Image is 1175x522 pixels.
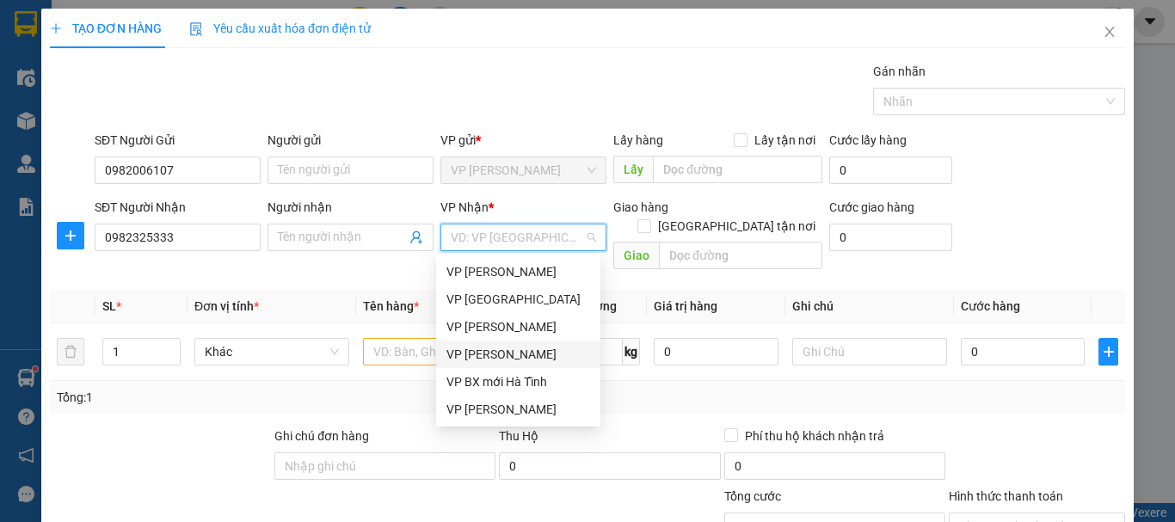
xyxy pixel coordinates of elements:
span: kg [623,338,640,365]
input: Cước lấy hàng [829,157,952,184]
label: Cước lấy hàng [829,133,907,147]
span: Giao [613,242,659,269]
input: VD: Bàn, Ghế [363,338,518,365]
div: VP BX mới Hà Tĩnh [436,368,600,396]
span: Đơn vị tính [194,299,259,313]
span: close [1103,25,1117,39]
th: Ghi chú [785,290,954,323]
span: Tổng cước [724,489,781,503]
span: Thu Hộ [499,429,538,443]
span: Giá trị hàng [654,299,717,313]
input: 0 [654,338,778,365]
input: Dọc đường [653,156,822,183]
div: VP Hà Huy Tập [436,396,600,423]
span: TẠO ĐƠN HÀNG [50,21,162,35]
span: Lấy tận nơi [747,131,822,150]
input: Ghi chú đơn hàng [274,452,495,480]
div: SĐT Người Nhận [95,198,261,217]
span: Khác [205,339,339,365]
div: VP BX mới Hà Tĩnh [446,372,590,391]
div: SĐT Người Gửi [95,131,261,150]
span: plus [1099,345,1117,359]
label: Hình thức thanh toán [949,489,1063,503]
span: Giao hàng [613,200,668,214]
button: Close [1086,9,1134,57]
span: Lấy hàng [613,133,663,147]
div: Tổng: 1 [57,388,455,407]
button: delete [57,338,84,365]
input: Dọc đường [659,242,822,269]
span: Lấy [613,156,653,183]
label: Gán nhãn [873,64,926,78]
span: VP Nhận [440,200,489,214]
div: VP Trần Quốc Hoàn [436,341,600,368]
div: VP [PERSON_NAME] [446,400,590,419]
button: plus [57,222,84,249]
input: Ghi Chú [792,338,947,365]
span: VP Hà Huy Tập [451,157,596,183]
div: VP [PERSON_NAME] [446,317,590,336]
button: plus [1098,338,1118,365]
span: [GEOGRAPHIC_DATA] tận nơi [651,217,822,236]
div: VP Hương Khê [436,313,600,341]
span: user-add [409,230,423,244]
div: Người nhận [268,198,434,217]
img: icon [189,22,203,36]
div: VP [PERSON_NAME] [446,345,590,364]
div: VP gửi [440,131,606,150]
div: Người gửi [268,131,434,150]
div: VP Đồng Lộc [436,286,600,313]
div: VP [GEOGRAPHIC_DATA] [446,290,590,309]
input: Cước giao hàng [829,224,952,251]
span: SL [102,299,116,313]
span: Tên hàng [363,299,419,313]
span: Phí thu hộ khách nhận trả [738,427,891,445]
span: plus [50,22,62,34]
div: VP [PERSON_NAME] [446,262,590,281]
span: Cước hàng [961,299,1020,313]
span: plus [58,229,83,243]
span: Yêu cầu xuất hóa đơn điện tử [189,21,371,35]
label: Cước giao hàng [829,200,914,214]
div: VP Ngọc Hồi [436,258,600,286]
label: Ghi chú đơn hàng [274,429,369,443]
